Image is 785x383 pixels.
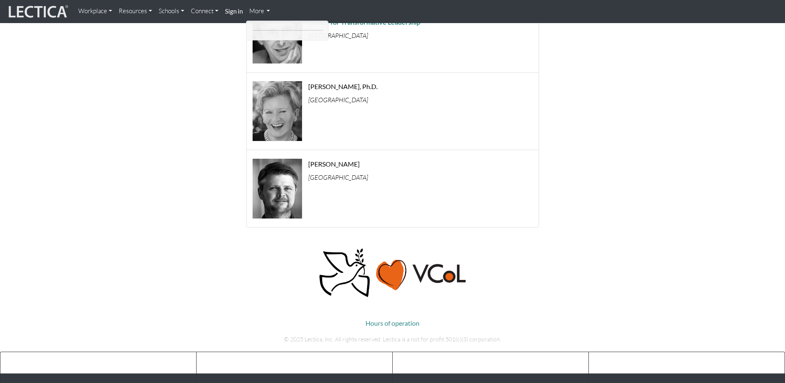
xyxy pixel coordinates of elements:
strong: Sign in [225,7,243,15]
a: Workplace [75,3,115,19]
i: [GEOGRAPHIC_DATA] [308,96,368,104]
i: [GEOGRAPHIC_DATA] [308,173,368,181]
img: lecticalive [7,4,68,19]
a: Resources [115,3,155,19]
div: Selected funders [0,352,196,373]
div: Advisory Board [589,352,785,373]
div: Selected clients [197,352,392,373]
strong: [PERSON_NAME], Ph.D. [308,82,377,90]
a: Hours of operation [366,319,419,327]
img: Kristin Backstrom [253,81,302,141]
p: © 2025 Lectica, Inc. All rights reserved. Lectica is a not for profit 501(c)(3) corporation. [164,335,621,344]
img: Peace, love, VCoL [317,247,468,298]
strong: [PERSON_NAME] [308,160,360,168]
a: More [246,3,274,19]
div: Key literature [393,352,588,373]
a: Schools [155,3,187,19]
a: Connect [187,3,222,19]
i: [GEOGRAPHIC_DATA] [308,31,368,40]
a: Sign in [222,3,246,20]
img: Brendan Smith [253,159,302,219]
